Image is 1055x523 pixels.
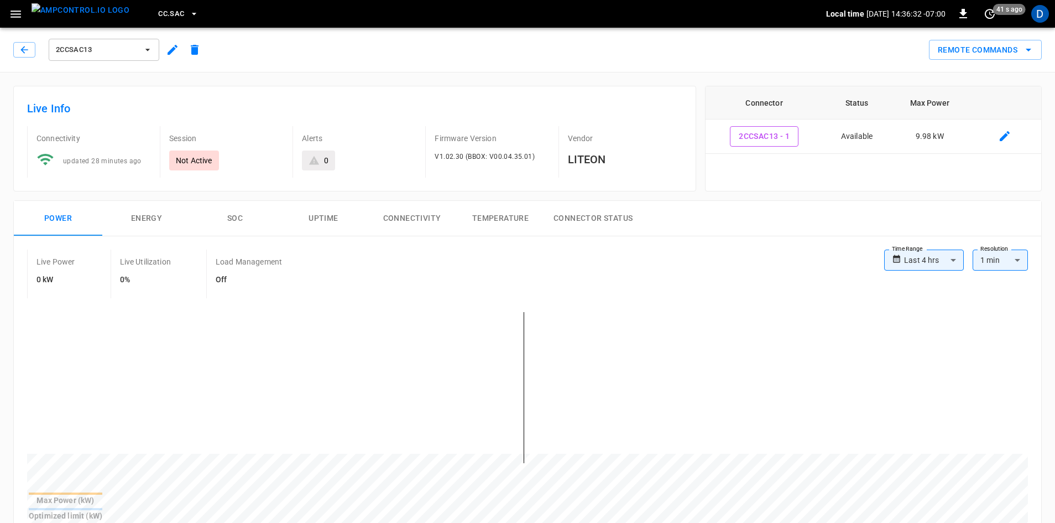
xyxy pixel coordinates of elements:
span: CC.SAC [158,8,184,20]
button: 2CCSAC13 [49,39,159,61]
p: [DATE] 14:36:32 -07:00 [866,8,946,19]
button: Connector Status [545,201,641,236]
button: Power [14,201,102,236]
div: 0 [324,155,328,166]
p: Live Utilization [120,256,171,267]
h6: LITEON [568,151,682,168]
h6: Live Info [27,100,682,117]
p: Local time [826,8,864,19]
button: Remote Commands [929,40,1042,60]
p: Session [169,133,284,144]
button: SOC [191,201,279,236]
p: Not Active [176,155,212,166]
td: 9.98 kW [891,120,969,154]
label: Time Range [892,245,923,253]
p: Connectivity [36,133,151,144]
button: Temperature [456,201,545,236]
p: Load Management [216,256,282,267]
span: V1.02.30 (BBOX: V00.04.35.01) [435,153,535,160]
button: Uptime [279,201,368,236]
div: 1 min [973,250,1028,271]
h6: 0 kW [36,274,75,286]
div: remote commands options [929,40,1042,60]
p: Vendor [568,133,682,144]
h6: 0% [120,274,171,286]
button: CC.SAC [154,3,203,25]
th: Connector [706,86,823,120]
p: Live Power [36,256,75,267]
div: profile-icon [1031,5,1049,23]
td: Available [823,120,891,154]
th: Max Power [891,86,969,120]
h6: Off [216,274,282,286]
label: Resolution [980,245,1008,253]
span: 41 s ago [993,4,1026,15]
table: connector table [706,86,1041,154]
p: Firmware Version [435,133,549,144]
button: Connectivity [368,201,456,236]
div: Last 4 hrs [904,250,964,271]
button: set refresh interval [981,5,999,23]
span: updated 28 minutes ago [63,157,142,165]
th: Status [823,86,891,120]
p: Alerts [302,133,416,144]
button: Energy [102,201,191,236]
button: 2CCSAC13 - 1 [730,126,798,147]
span: 2CCSAC13 [56,44,138,56]
img: ampcontrol.io logo [32,3,129,17]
